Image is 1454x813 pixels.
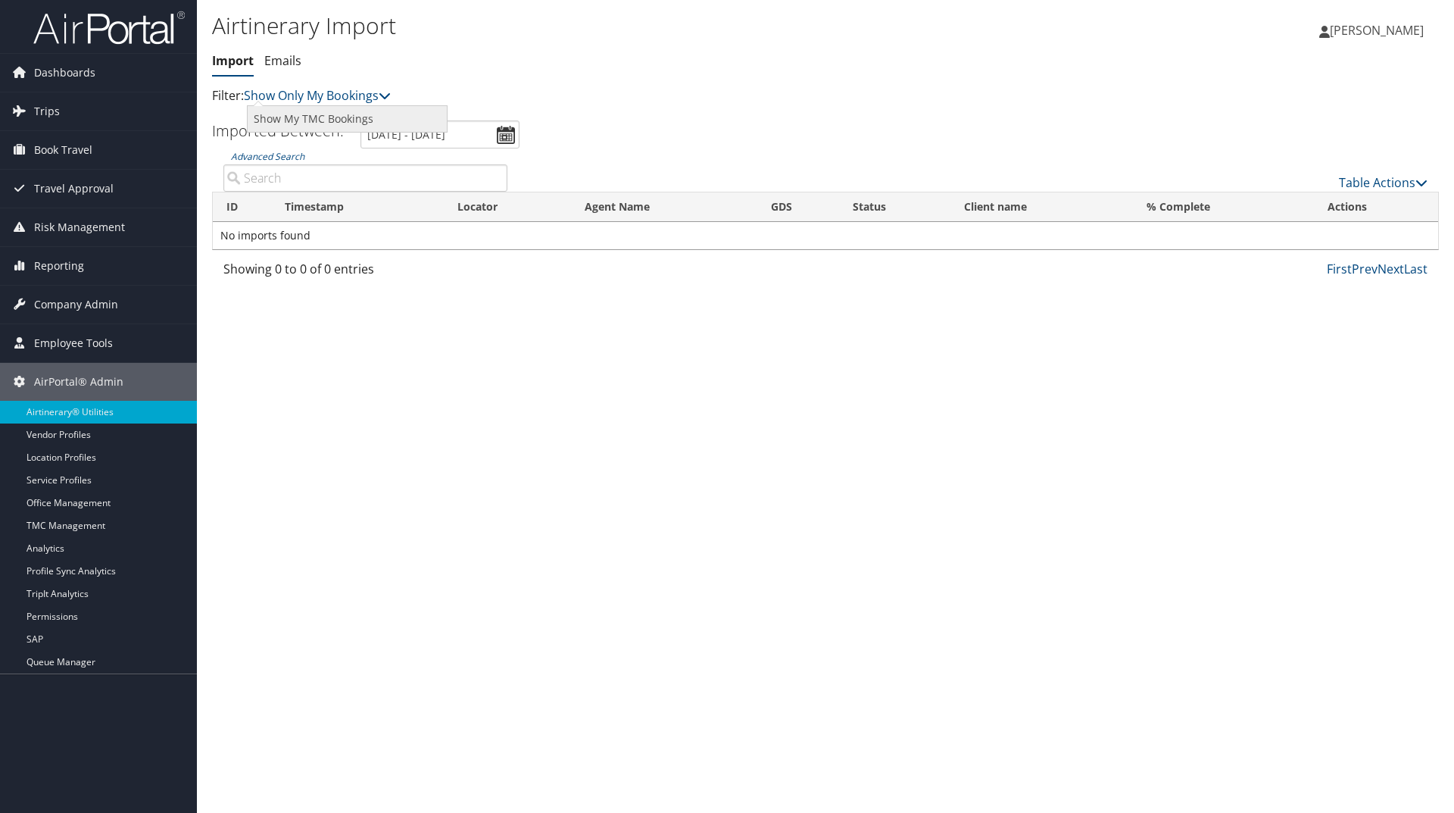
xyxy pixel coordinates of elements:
a: Last [1404,261,1427,277]
span: Travel Approval [34,170,114,208]
a: First [1327,261,1352,277]
span: Employee Tools [34,324,113,362]
a: Emails [264,52,301,69]
span: Book Travel [34,131,92,169]
h3: Imported Between: [212,120,344,141]
th: Agent Name: activate to sort column ascending [571,192,757,222]
a: Import [212,52,254,69]
th: Timestamp: activate to sort column ascending [271,192,444,222]
input: Advanced Search [223,164,507,192]
a: Show Only My Bookings [244,87,391,104]
input: [DATE] - [DATE] [360,120,520,149]
th: Locator: activate to sort column ascending [444,192,571,222]
th: % Complete: activate to sort column ascending [1133,192,1314,222]
a: Next [1378,261,1404,277]
th: Status: activate to sort column ascending [839,192,950,222]
th: Actions [1314,192,1438,222]
a: Show My TMC Bookings [248,106,447,132]
th: GDS: activate to sort column ascending [757,192,839,222]
h1: Airtinerary Import [212,10,1030,42]
span: [PERSON_NAME] [1330,22,1424,39]
th: Client name: activate to sort column ascending [950,192,1133,222]
a: Advanced Search [231,150,304,163]
td: No imports found [213,222,1438,249]
div: Showing 0 to 0 of 0 entries [223,260,507,286]
a: Table Actions [1339,174,1427,191]
span: Trips [34,92,60,130]
th: ID: activate to sort column ascending [213,192,271,222]
span: Reporting [34,247,84,285]
span: AirPortal® Admin [34,363,123,401]
a: Prev [1352,261,1378,277]
p: Filter: [212,86,1030,106]
span: Company Admin [34,286,118,324]
a: [PERSON_NAME] [1319,8,1439,53]
img: airportal-logo.png [33,10,185,45]
span: Risk Management [34,208,125,246]
span: Dashboards [34,54,95,92]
